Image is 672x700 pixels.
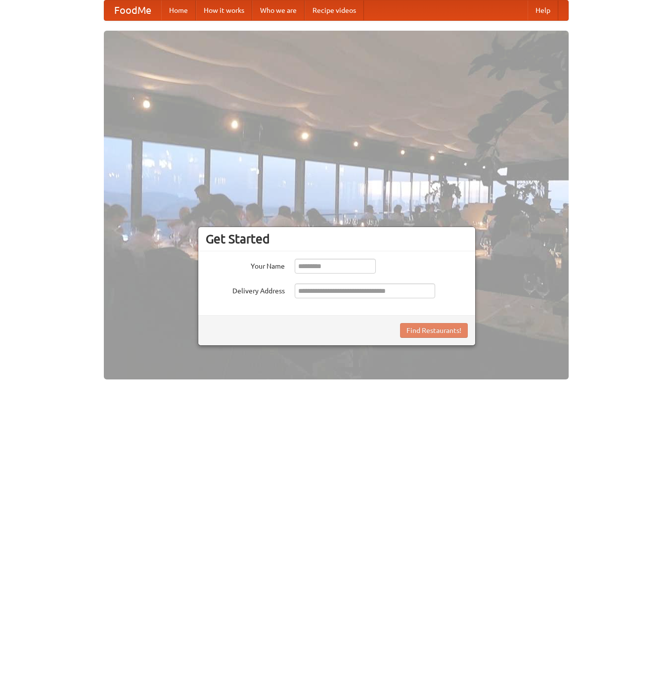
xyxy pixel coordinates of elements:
[528,0,558,20] a: Help
[161,0,196,20] a: Home
[206,259,285,271] label: Your Name
[196,0,252,20] a: How it works
[305,0,364,20] a: Recipe videos
[206,232,468,246] h3: Get Started
[400,323,468,338] button: Find Restaurants!
[206,283,285,296] label: Delivery Address
[252,0,305,20] a: Who we are
[104,0,161,20] a: FoodMe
